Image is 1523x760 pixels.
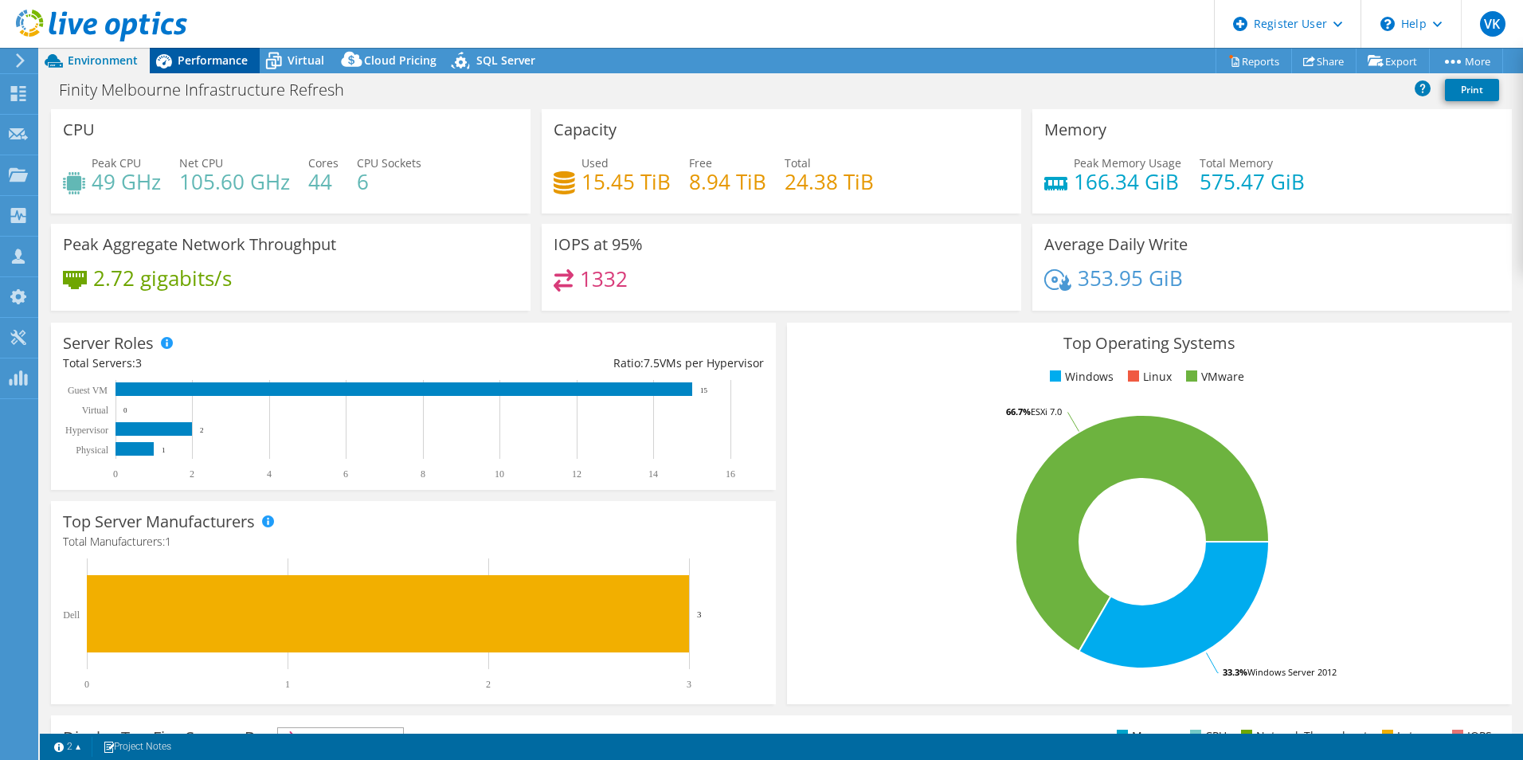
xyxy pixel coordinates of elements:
[1113,727,1176,745] li: Memory
[278,728,403,747] span: IOPS
[1445,79,1499,101] a: Print
[179,155,223,170] span: Net CPU
[689,155,712,170] span: Free
[1078,269,1183,287] h4: 353.95 GiB
[52,81,369,99] h1: Finity Melbourne Infrastructure Refresh
[285,679,290,690] text: 1
[65,425,108,436] text: Hypervisor
[68,385,108,396] text: Guest VM
[1291,49,1357,73] a: Share
[179,173,290,190] h4: 105.60 GHz
[1380,17,1395,31] svg: \n
[644,355,660,370] span: 7.5
[92,155,141,170] span: Peak CPU
[1031,405,1062,417] tspan: ESXi 7.0
[63,335,154,352] h3: Server Roles
[162,446,166,454] text: 1
[92,173,161,190] h4: 49 GHz
[785,155,811,170] span: Total
[1074,173,1181,190] h4: 166.34 GiB
[165,534,171,549] span: 1
[76,445,108,456] text: Physical
[1044,236,1188,253] h3: Average Daily Write
[1046,368,1114,386] li: Windows
[63,609,80,621] text: Dell
[1378,727,1438,745] li: Latency
[1006,405,1031,417] tspan: 66.7%
[267,468,272,480] text: 4
[476,53,535,68] span: SQL Server
[1200,155,1273,170] span: Total Memory
[1182,368,1244,386] li: VMware
[1480,11,1505,37] span: VK
[308,173,339,190] h4: 44
[1044,121,1106,139] h3: Memory
[288,53,324,68] span: Virtual
[364,53,437,68] span: Cloud Pricing
[726,468,735,480] text: 16
[421,468,425,480] text: 8
[486,679,491,690] text: 2
[785,173,874,190] h4: 24.38 TiB
[93,269,232,287] h4: 2.72 gigabits/s
[1186,727,1227,745] li: CPU
[123,406,127,414] text: 0
[1237,727,1368,745] li: Network Throughput
[357,173,421,190] h4: 6
[1074,155,1181,170] span: Peak Memory Usage
[343,468,348,480] text: 6
[63,355,413,372] div: Total Servers:
[580,270,628,288] h4: 1332
[1124,368,1172,386] li: Linux
[1429,49,1503,73] a: More
[92,737,182,757] a: Project Notes
[700,386,708,394] text: 15
[799,335,1500,352] h3: Top Operating Systems
[581,173,671,190] h4: 15.45 TiB
[113,468,118,480] text: 0
[554,121,617,139] h3: Capacity
[63,513,255,531] h3: Top Server Manufacturers
[82,405,109,416] text: Virtual
[357,155,421,170] span: CPU Sockets
[581,155,609,170] span: Used
[1247,666,1337,678] tspan: Windows Server 2012
[1223,666,1247,678] tspan: 33.3%
[43,737,92,757] a: 2
[648,468,658,480] text: 14
[697,609,702,619] text: 3
[687,679,691,690] text: 3
[63,236,336,253] h3: Peak Aggregate Network Throughput
[68,53,138,68] span: Environment
[63,533,764,550] h4: Total Manufacturers:
[135,355,142,370] span: 3
[689,173,766,190] h4: 8.94 TiB
[308,155,339,170] span: Cores
[1356,49,1430,73] a: Export
[1200,173,1305,190] h4: 575.47 GiB
[1448,727,1492,745] li: IOPS
[190,468,194,480] text: 2
[178,53,248,68] span: Performance
[63,121,95,139] h3: CPU
[572,468,581,480] text: 12
[495,468,504,480] text: 10
[84,679,89,690] text: 0
[413,355,764,372] div: Ratio: VMs per Hypervisor
[554,236,643,253] h3: IOPS at 95%
[200,426,204,434] text: 2
[1216,49,1292,73] a: Reports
